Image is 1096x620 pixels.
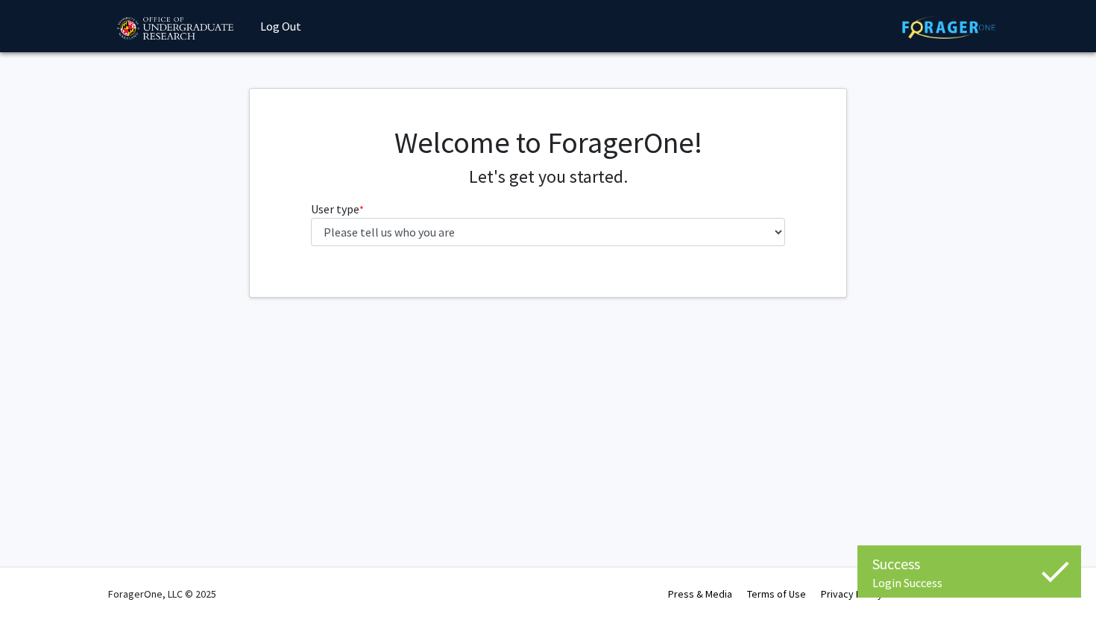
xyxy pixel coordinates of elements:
[668,587,732,601] a: Press & Media
[311,200,364,218] label: User type
[311,166,786,188] h4: Let's get you started.
[872,575,1066,590] div: Login Success
[1033,553,1085,609] iframe: Chat
[872,553,1066,575] div: Success
[747,587,806,601] a: Terms of Use
[112,10,238,48] img: University of Maryland Logo
[311,125,786,160] h1: Welcome to ForagerOne!
[108,568,216,620] div: ForagerOne, LLC © 2025
[902,16,995,39] img: ForagerOne Logo
[821,587,883,601] a: Privacy Policy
